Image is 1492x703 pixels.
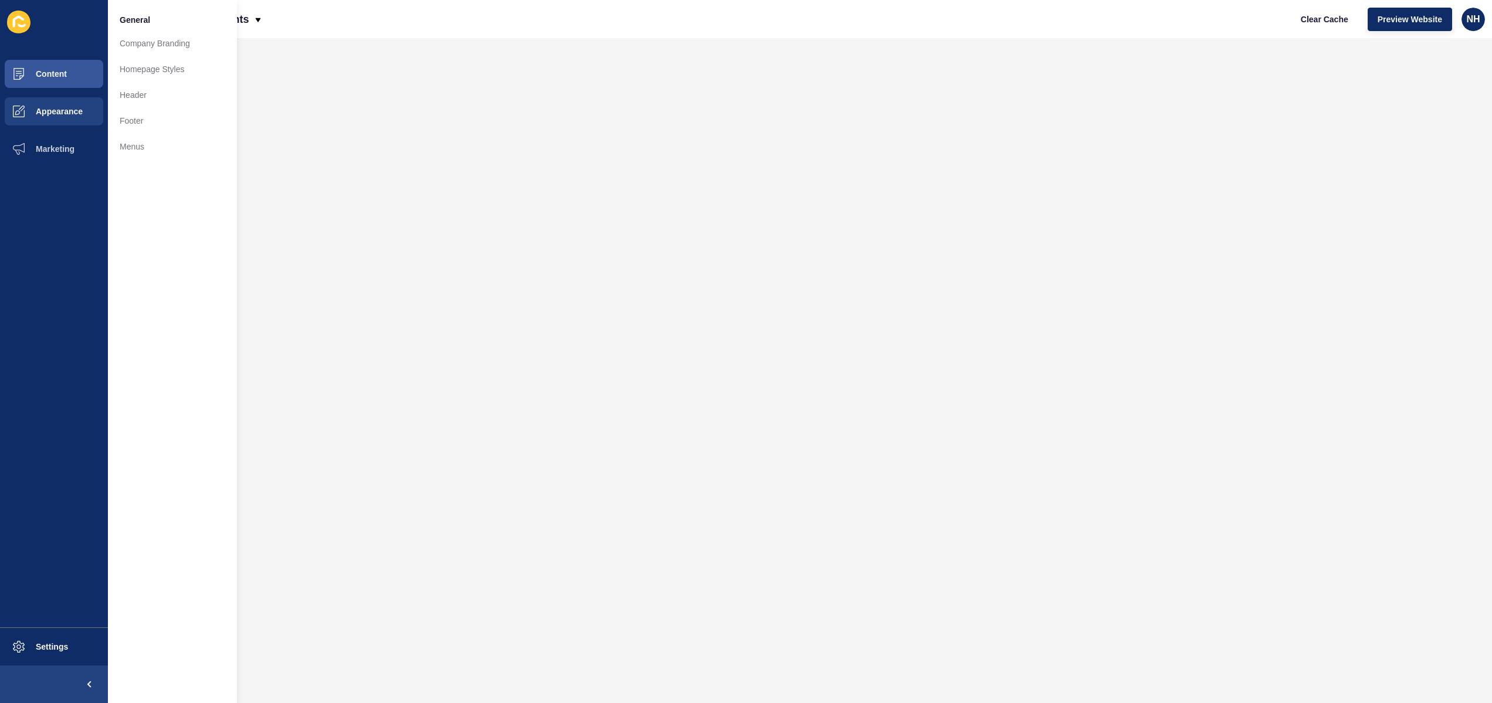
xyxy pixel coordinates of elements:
span: Preview Website [1378,13,1442,25]
button: Clear Cache [1291,8,1358,31]
a: Header [108,82,237,108]
span: Clear Cache [1301,13,1348,25]
span: General [120,14,150,26]
span: NH [1466,13,1480,25]
a: Company Branding [108,30,237,56]
button: Preview Website [1368,8,1452,31]
a: Footer [108,108,237,134]
a: Homepage Styles [108,56,237,82]
a: Menus [108,134,237,159]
